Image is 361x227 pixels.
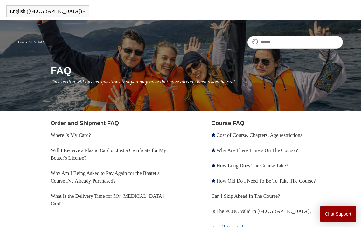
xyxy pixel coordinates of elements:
a: Where Is My Card? [51,132,91,138]
a: Why Are There Timers On The Course? [216,148,298,153]
a: Why Am I Being Asked to Pay Again for the Boater's Course I've Already Purchased? [51,170,159,184]
a: Boat-Ed [18,40,32,44]
a: Order and Shipment FAQ [51,120,119,126]
a: How Long Does The Course Take? [217,163,288,168]
a: Will I Receive a Plastic Card or Just a Certificate for My Boater's License? [51,148,166,161]
a: Cost of Course, Chapters, Age restrictions [217,132,302,138]
button: English ([GEOGRAPHIC_DATA]) [10,9,86,14]
a: How Old Do I Need To Be To Take The Course? [217,178,316,184]
p: This section will answer questions that you may have that have already been asked before! [51,78,343,86]
a: Course FAQ [212,120,245,126]
li: Boat-Ed [18,40,33,44]
svg: Promoted article [212,133,215,137]
button: Chat Support [320,206,357,222]
h1: FAQ [51,63,343,78]
input: Search [247,36,343,49]
a: Is The PCOC Valid In [GEOGRAPHIC_DATA]? [212,209,312,214]
li: FAQ [33,40,45,44]
svg: Promoted article [212,148,215,152]
svg: Promoted article [212,164,215,167]
a: What Is the Delivery Time for My [MEDICAL_DATA] Card? [51,193,164,206]
svg: Promoted article [212,179,215,183]
a: Can I Skip Ahead In The Course? [212,193,280,199]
